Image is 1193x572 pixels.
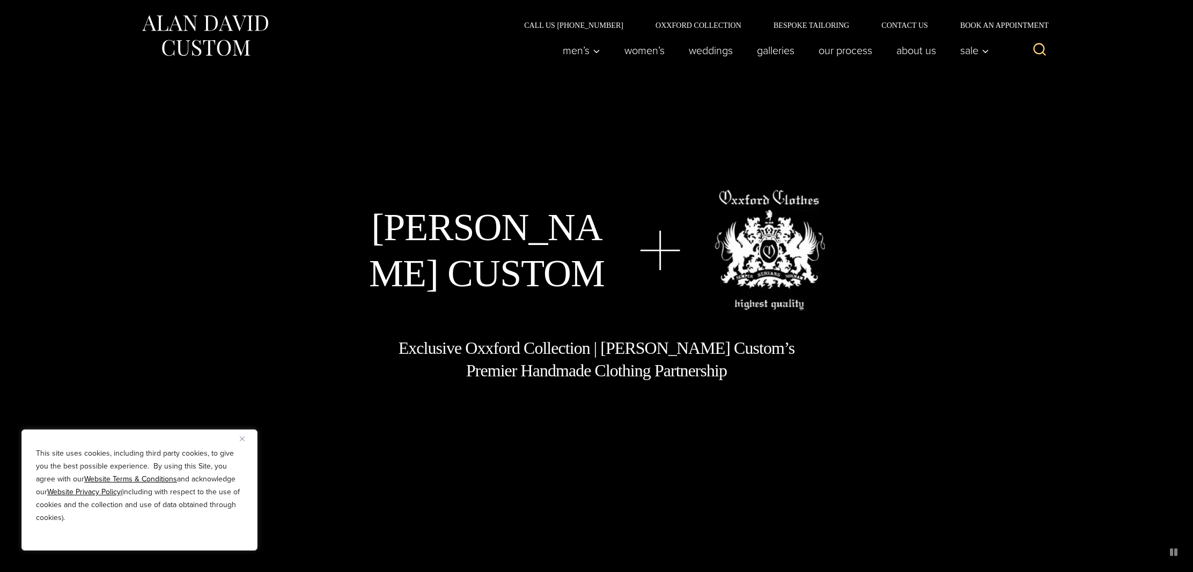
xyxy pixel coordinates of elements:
[613,40,677,61] a: Women’s
[677,40,745,61] a: weddings
[508,21,639,29] a: Call Us [PHONE_NUMBER]
[36,447,243,524] p: This site uses cookies, including third party cookies, to give you the best possible experience. ...
[865,21,944,29] a: Contact Us
[639,21,757,29] a: Oxxford Collection
[757,21,865,29] a: Bespoke Tailoring
[715,190,825,310] img: oxxford clothes, highest quality
[240,432,253,445] button: Close
[807,40,885,61] a: Our Process
[563,45,600,56] span: Men’s
[141,12,269,60] img: Alan David Custom
[397,337,796,382] h1: Exclusive Oxxford Collection | [PERSON_NAME] Custom’s Premier Handmade Clothing Partnership
[47,486,121,497] a: Website Privacy Policy
[84,473,177,485] a: Website Terms & Conditions
[745,40,807,61] a: Galleries
[1027,38,1052,63] button: View Search Form
[369,204,606,297] h1: [PERSON_NAME] Custom
[960,45,989,56] span: Sale
[944,21,1052,29] a: Book an Appointment
[551,40,995,61] nav: Primary Navigation
[885,40,948,61] a: About Us
[508,21,1052,29] nav: Secondary Navigation
[1165,544,1182,561] button: pause animated background image
[240,436,245,441] img: Close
